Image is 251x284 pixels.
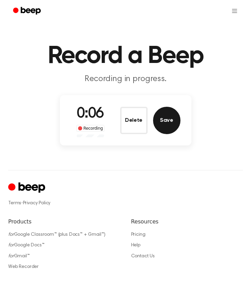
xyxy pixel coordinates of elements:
a: forGoogle Docs™ [8,243,45,248]
a: Privacy Policy [23,201,51,206]
div: Recording [76,125,105,132]
i: for [8,243,14,248]
a: Cruip [8,181,47,195]
button: Open menu [226,3,243,19]
i: for [8,232,14,237]
a: Pricing [131,232,146,237]
a: Help [131,243,140,248]
a: forGmail™ [8,254,30,259]
i: for [8,254,14,259]
a: Terms [8,201,21,206]
a: forGoogle Classroom™ (plus Docs™ + Gmail™) [8,232,105,237]
button: Delete Audio Record [120,107,148,134]
h6: Resources [131,218,243,226]
a: Beep [8,4,47,18]
div: · [8,200,243,207]
a: Web Recorder [8,264,39,269]
a: Contact Us [131,254,155,259]
h1: Record a Beep [8,44,243,68]
p: Recording in progress. [8,74,243,84]
button: Save Audio Record [153,107,180,134]
h6: Products [8,218,120,226]
span: 0:06 [77,107,104,121]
